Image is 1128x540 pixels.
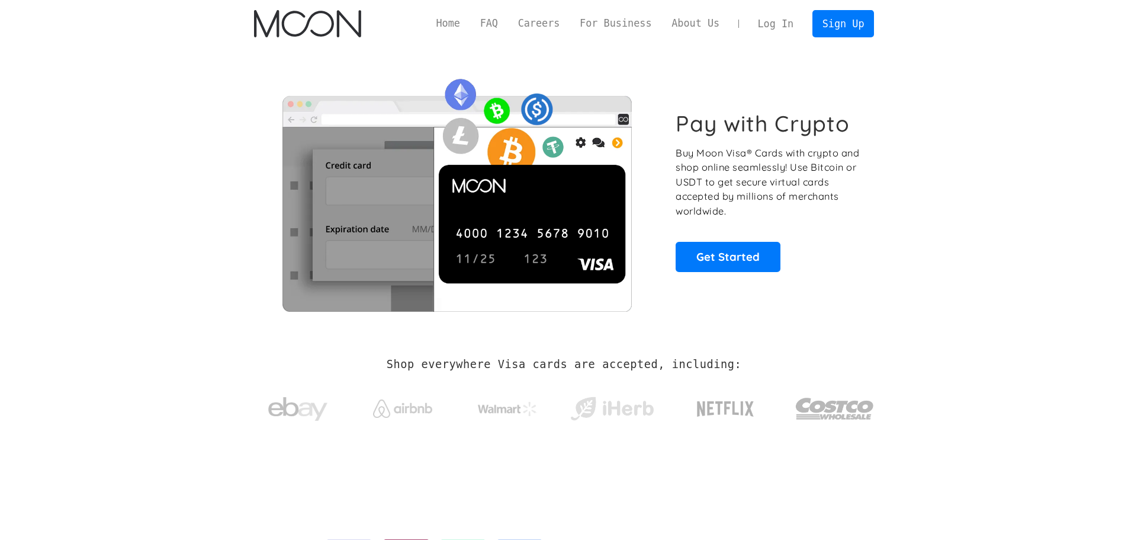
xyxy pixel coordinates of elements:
h1: Pay with Crypto [676,110,850,137]
img: iHerb [568,394,656,424]
img: Costco [795,386,875,431]
a: Log In [748,11,804,37]
a: Netflix [673,382,779,430]
a: ebay [254,379,342,434]
a: iHerb [568,382,656,430]
a: Home [426,16,470,31]
a: Careers [508,16,570,31]
h2: Shop everywhere Visa cards are accepted, including: [387,358,741,371]
a: home [254,10,361,37]
img: Moon Cards let you spend your crypto anywhere Visa is accepted. [254,71,660,311]
a: For Business [570,16,661,31]
a: Walmart [463,390,551,422]
a: Airbnb [358,388,446,424]
img: Walmart [478,402,537,416]
a: Get Started [676,242,780,271]
p: Buy Moon Visa® Cards with crypto and shop online seamlessly! Use Bitcoin or USDT to get secure vi... [676,146,861,219]
img: Moon Logo [254,10,361,37]
a: Sign Up [812,10,874,37]
img: Airbnb [373,400,432,418]
a: About Us [661,16,729,31]
a: Costco [795,375,875,437]
img: ebay [268,391,327,428]
img: Netflix [696,394,755,424]
a: FAQ [470,16,508,31]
